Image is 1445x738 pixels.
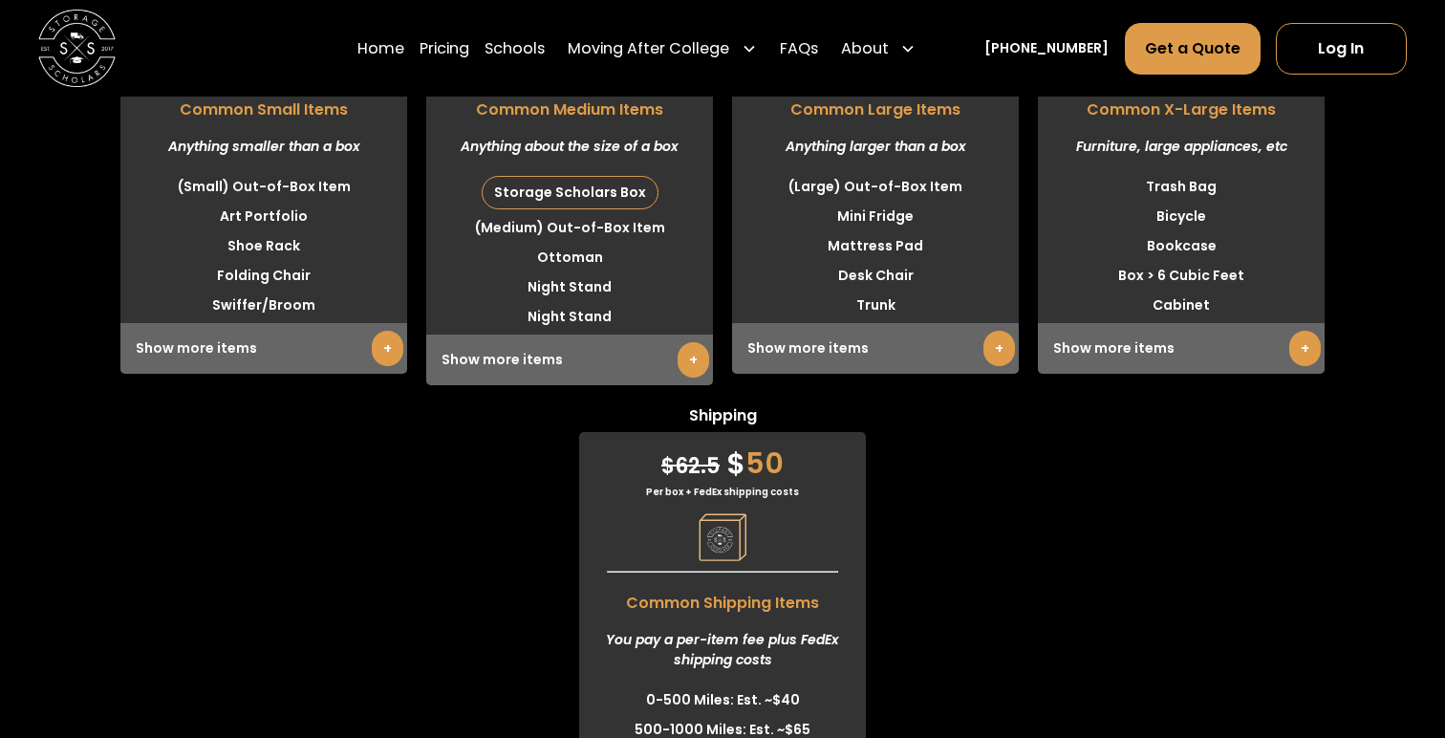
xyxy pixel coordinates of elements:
[661,451,720,481] span: 62.5
[732,202,1019,231] li: Mini Fridge
[1038,202,1325,231] li: Bicycle
[120,172,407,202] li: (Small) Out-of-Box Item
[1038,89,1325,121] span: Common X-Large Items
[372,331,403,366] a: +
[1038,323,1325,374] div: Show more items
[1038,121,1325,172] div: Furniture, large appliances, etc
[579,582,866,615] span: Common Shipping Items
[485,21,545,75] a: Schools
[780,21,818,75] a: FAQs
[120,231,407,261] li: Shoe Rack
[579,685,866,715] li: 0-500 Miles: Est. ~$40
[426,243,713,272] li: Ottoman
[732,121,1019,172] div: Anything larger than a box
[1276,22,1407,74] a: Log In
[420,21,469,75] a: Pricing
[732,89,1019,121] span: Common Large Items
[732,231,1019,261] li: Mattress Pad
[120,261,407,291] li: Folding Chair
[678,342,709,378] a: +
[426,302,713,332] li: Night Stand
[120,323,407,374] div: Show more items
[579,404,866,432] span: Shipping
[579,485,866,499] div: Per box + FedEx shipping costs
[732,172,1019,202] li: (Large) Out-of-Box Item
[1125,22,1261,74] a: Get a Quote
[38,10,116,87] a: home
[120,202,407,231] li: Art Portfolio
[426,335,713,385] div: Show more items
[568,36,729,59] div: Moving After College
[1038,172,1325,202] li: Trash Bag
[426,121,713,172] div: Anything about the size of a box
[1289,331,1321,366] a: +
[426,272,713,302] li: Night Stand
[841,36,889,59] div: About
[1038,231,1325,261] li: Bookcase
[984,38,1109,58] a: [PHONE_NUMBER]
[732,261,1019,291] li: Desk Chair
[357,21,404,75] a: Home
[661,451,675,481] span: $
[120,121,407,172] div: Anything smaller than a box
[732,291,1019,320] li: Trunk
[1038,261,1325,291] li: Box > 6 Cubic Feet
[833,21,923,75] div: About
[726,443,745,484] span: $
[579,432,866,485] div: 50
[38,10,116,87] img: Storage Scholars main logo
[120,89,407,121] span: Common Small Items
[120,291,407,320] li: Swiffer/Broom
[699,513,746,561] img: Pricing Category Icon
[732,323,1019,374] div: Show more items
[560,21,764,75] div: Moving After College
[426,213,713,243] li: (Medium) Out-of-Box Item
[579,615,866,685] div: You pay a per-item fee plus FedEx shipping costs
[1038,291,1325,320] li: Cabinet
[483,177,658,208] div: Storage Scholars Box
[426,89,713,121] span: Common Medium Items
[983,331,1015,366] a: +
